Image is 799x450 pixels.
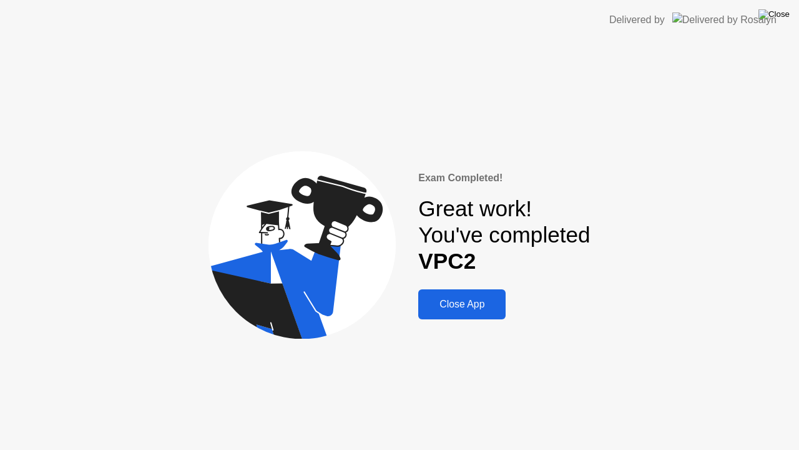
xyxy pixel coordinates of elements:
[418,196,590,275] div: Great work! You've completed
[758,9,790,19] img: Close
[418,171,590,186] div: Exam Completed!
[418,289,506,319] button: Close App
[422,299,502,310] div: Close App
[418,249,476,273] b: VPC2
[672,12,777,27] img: Delivered by Rosalyn
[609,12,665,27] div: Delivered by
